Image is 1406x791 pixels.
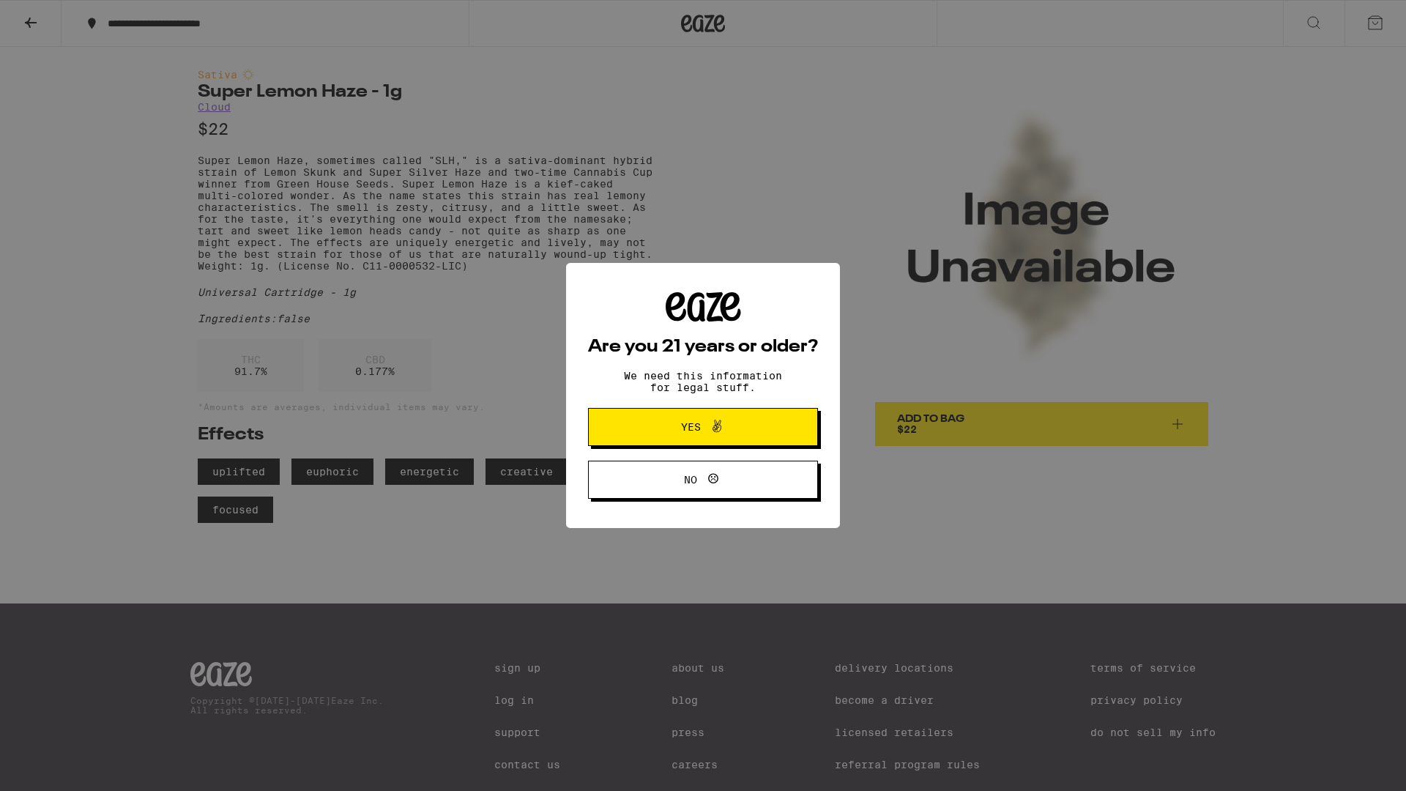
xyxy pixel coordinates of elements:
p: We need this information for legal stuff. [611,370,795,393]
iframe: Opens a widget where you can find more information [1314,747,1391,784]
button: Yes [588,408,818,446]
span: No [684,475,697,485]
span: Yes [681,422,701,432]
button: No [588,461,818,499]
h2: Are you 21 years or older? [588,338,818,356]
